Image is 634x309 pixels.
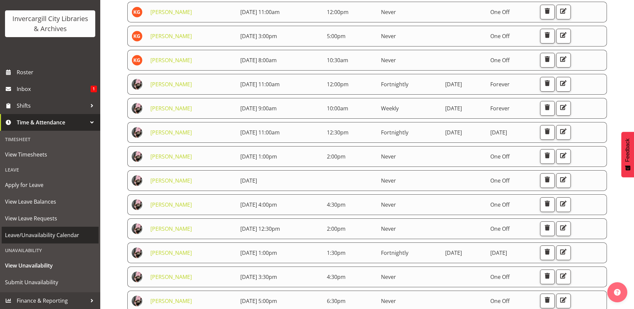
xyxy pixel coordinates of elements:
[490,201,510,208] span: One Off
[240,57,277,64] span: [DATE] 8:00am
[2,132,99,146] div: Timesheet
[150,177,192,184] a: [PERSON_NAME]
[556,221,571,236] button: Edit Unavailability
[327,8,349,16] span: 12:00pm
[381,225,396,232] span: Never
[150,105,192,112] a: [PERSON_NAME]
[556,53,571,68] button: Edit Unavailability
[5,261,95,271] span: View Unavailability
[17,84,91,94] span: Inbox
[132,199,142,210] img: keyu-chenf658e1896ed4c5c14a0b283e0d53a179.png
[327,153,346,160] span: 2:00pm
[327,201,346,208] span: 4:30pm
[381,129,408,136] span: Fortnightly
[2,243,99,257] div: Unavailability
[132,175,142,186] img: keyu-chenf658e1896ed4c5c14a0b283e0d53a179.png
[490,153,510,160] span: One Off
[240,8,280,16] span: [DATE] 11:00am
[5,197,95,207] span: View Leave Balances
[445,81,462,88] span: [DATE]
[381,297,396,305] span: Never
[12,14,89,34] div: Invercargill City Libraries & Archives
[240,273,277,281] span: [DATE] 3:30pm
[625,138,631,162] span: Feedback
[240,177,257,184] span: [DATE]
[132,272,142,282] img: keyu-chenf658e1896ed4c5c14a0b283e0d53a179.png
[381,81,408,88] span: Fortnightly
[540,245,555,260] button: Delete Unavailability
[132,127,142,138] img: keyu-chenf658e1896ed4c5c14a0b283e0d53a179.png
[2,274,99,291] a: Submit Unavailability
[490,81,510,88] span: Forever
[240,249,277,256] span: [DATE] 1:00pm
[556,149,571,164] button: Edit Unavailability
[490,32,510,40] span: One Off
[327,32,346,40] span: 5:00pm
[132,151,142,162] img: keyu-chenf658e1896ed4c5c14a0b283e0d53a179.png
[5,277,95,287] span: Submit Unavailability
[240,201,277,208] span: [DATE] 4:00pm
[2,210,99,227] a: View Leave Requests
[490,225,510,232] span: One Off
[240,297,277,305] span: [DATE] 5:00pm
[150,273,192,281] a: [PERSON_NAME]
[445,249,462,256] span: [DATE]
[381,57,396,64] span: Never
[381,177,396,184] span: Never
[381,105,399,112] span: Weekly
[490,105,510,112] span: Forever
[150,81,192,88] a: [PERSON_NAME]
[2,193,99,210] a: View Leave Balances
[17,117,87,127] span: Time & Attendance
[5,149,95,160] span: View Timesheets
[540,173,555,188] button: Delete Unavailability
[490,8,510,16] span: One Off
[540,149,555,164] button: Delete Unavailability
[540,101,555,116] button: Delete Unavailability
[150,32,192,40] a: [PERSON_NAME]
[2,163,99,177] div: Leave
[2,227,99,243] a: Leave/Unavailability Calendar
[556,77,571,92] button: Edit Unavailability
[2,257,99,274] a: View Unavailability
[490,249,507,256] span: [DATE]
[240,105,277,112] span: [DATE] 9:00am
[556,173,571,188] button: Edit Unavailability
[17,101,87,111] span: Shifts
[2,146,99,163] a: View Timesheets
[381,153,396,160] span: Never
[540,294,555,308] button: Delete Unavailability
[614,289,621,296] img: help-xxl-2.png
[132,296,142,306] img: keyu-chenf658e1896ed4c5c14a0b283e0d53a179.png
[150,153,192,160] a: [PERSON_NAME]
[540,53,555,68] button: Delete Unavailability
[240,32,277,40] span: [DATE] 3:00pm
[240,81,280,88] span: [DATE] 11:00am
[540,29,555,43] button: Delete Unavailability
[540,197,555,212] button: Delete Unavailability
[150,201,192,208] a: [PERSON_NAME]
[621,132,634,177] button: Feedback - Show survey
[327,57,348,64] span: 10:30am
[240,153,277,160] span: [DATE] 1:00pm
[327,129,349,136] span: 12:30pm
[556,245,571,260] button: Edit Unavailability
[327,297,346,305] span: 6:30pm
[240,225,280,232] span: [DATE] 12:30pm
[2,177,99,193] a: Apply for Leave
[490,177,510,184] span: One Off
[17,67,97,77] span: Roster
[490,273,510,281] span: One Off
[150,225,192,232] a: [PERSON_NAME]
[150,57,192,64] a: [PERSON_NAME]
[132,79,142,90] img: keyu-chenf658e1896ed4c5c14a0b283e0d53a179.png
[240,129,280,136] span: [DATE] 11:00am
[556,294,571,308] button: Edit Unavailability
[556,5,571,19] button: Edit Unavailability
[490,297,510,305] span: One Off
[381,8,396,16] span: Never
[540,125,555,140] button: Delete Unavailability
[150,249,192,256] a: [PERSON_NAME]
[540,77,555,92] button: Delete Unavailability
[132,247,142,258] img: keyu-chenf658e1896ed4c5c14a0b283e0d53a179.png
